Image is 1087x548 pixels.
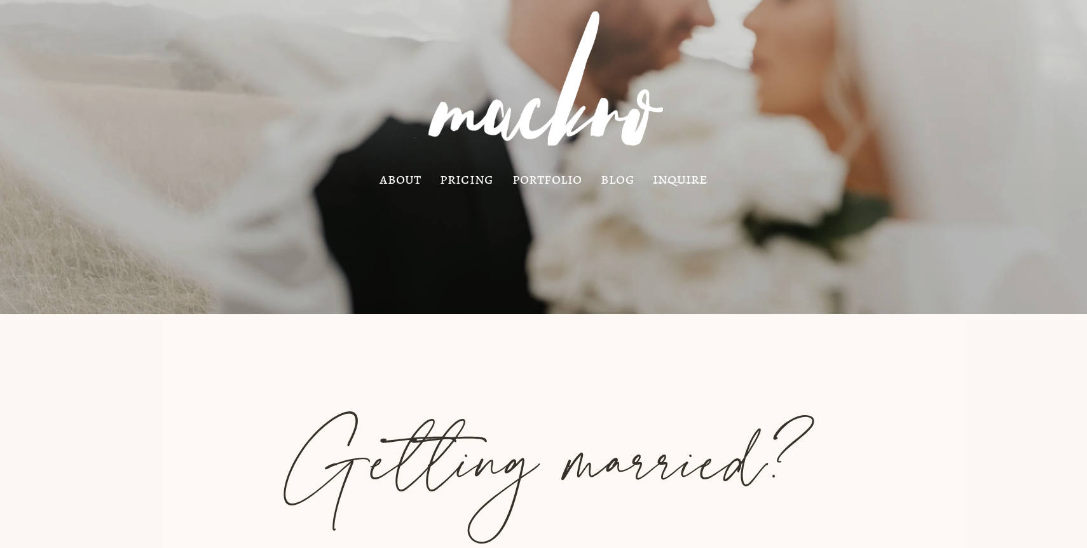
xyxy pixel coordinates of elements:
a: inquire [653,174,708,184]
a: blog [601,174,634,184]
img: MACKRO PHOTOGRAPHY | Denver Colorado Wedding Photographer [402,1,685,170]
a: about [379,174,421,184]
a: pricing [440,174,494,184]
a: portfolio [512,174,582,184]
h3: Getting married? [279,410,809,526]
